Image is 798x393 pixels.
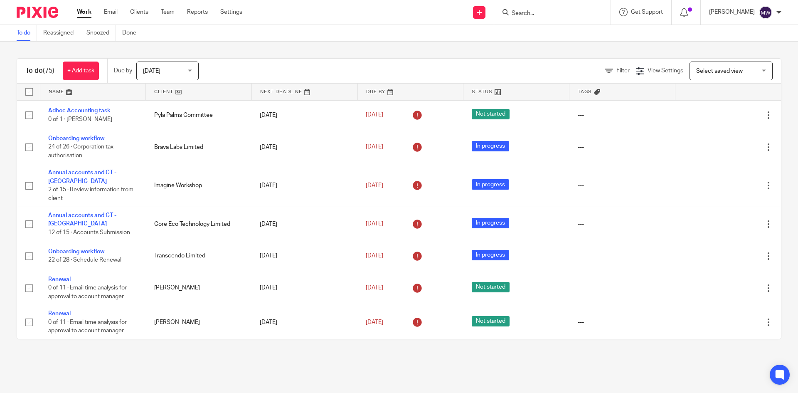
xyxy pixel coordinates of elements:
td: [DATE] [251,305,357,339]
a: Reports [187,8,208,16]
a: Onboarding workflow [48,136,104,141]
a: Done [122,25,143,41]
span: [DATE] [366,183,383,188]
a: Annual accounts and CT - [GEOGRAPHIC_DATA] [48,170,116,184]
span: 0 of 11 · Email time analysis for approval to account manager [48,319,127,334]
td: [DATE] [251,207,357,241]
span: 0 of 11 · Email time analysis for approval to account manager [48,285,127,299]
td: Transcendo Limited [146,241,252,271]
td: Pyla Palms Committee [146,100,252,130]
span: [DATE] [366,285,383,291]
div: --- [578,252,667,260]
span: Not started [472,316,510,326]
a: Renewal [48,311,71,316]
span: Select saved view [696,68,743,74]
div: --- [578,220,667,228]
div: --- [578,284,667,292]
td: [DATE] [251,271,357,305]
a: Annual accounts and CT - [GEOGRAPHIC_DATA] [48,213,116,227]
a: + Add task [63,62,99,80]
span: In progress [472,250,509,260]
span: Filter [616,68,630,74]
td: Core Eco Technology Limited [146,207,252,241]
a: Onboarding workflow [48,249,104,255]
input: Search [511,10,586,17]
td: [PERSON_NAME] [146,271,252,305]
td: Brava Labs Limited [146,130,252,164]
span: 22 of 28 · Schedule Renewal [48,257,121,263]
div: --- [578,111,667,119]
td: [DATE] [251,130,357,164]
span: In progress [472,218,509,228]
h1: To do [25,67,54,75]
span: In progress [472,141,509,151]
td: [PERSON_NAME] [146,305,252,339]
span: 12 of 15 · Accounts Submission [48,230,130,235]
span: 2 of 15 · Review information from client [48,187,133,201]
div: --- [578,318,667,326]
span: 24 of 26 · Corporation tax authorisation [48,144,113,159]
img: Pixie [17,7,58,18]
td: Imagine Workshop [146,164,252,207]
span: Tags [578,89,592,94]
a: Work [77,8,91,16]
span: (75) [43,67,54,74]
a: Clients [130,8,148,16]
span: [DATE] [366,253,383,259]
a: Adhoc Accounting task [48,108,111,114]
span: Get Support [631,9,663,15]
span: Not started [472,282,510,292]
a: Renewal [48,277,71,282]
span: [DATE] [366,112,383,118]
span: [DATE] [366,144,383,150]
span: 0 of 1 · [PERSON_NAME] [48,116,112,122]
a: Team [161,8,175,16]
td: [DATE] [251,100,357,130]
span: Not started [472,109,510,119]
span: [DATE] [366,221,383,227]
a: Email [104,8,118,16]
span: In progress [472,179,509,190]
p: [PERSON_NAME] [709,8,755,16]
div: --- [578,143,667,151]
img: svg%3E [759,6,772,19]
div: --- [578,181,667,190]
p: Due by [114,67,132,75]
span: [DATE] [143,68,160,74]
a: Settings [220,8,242,16]
span: [DATE] [366,319,383,325]
span: View Settings [648,68,683,74]
a: Reassigned [43,25,80,41]
td: [DATE] [251,164,357,207]
td: [DATE] [251,241,357,271]
a: To do [17,25,37,41]
a: Snoozed [86,25,116,41]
